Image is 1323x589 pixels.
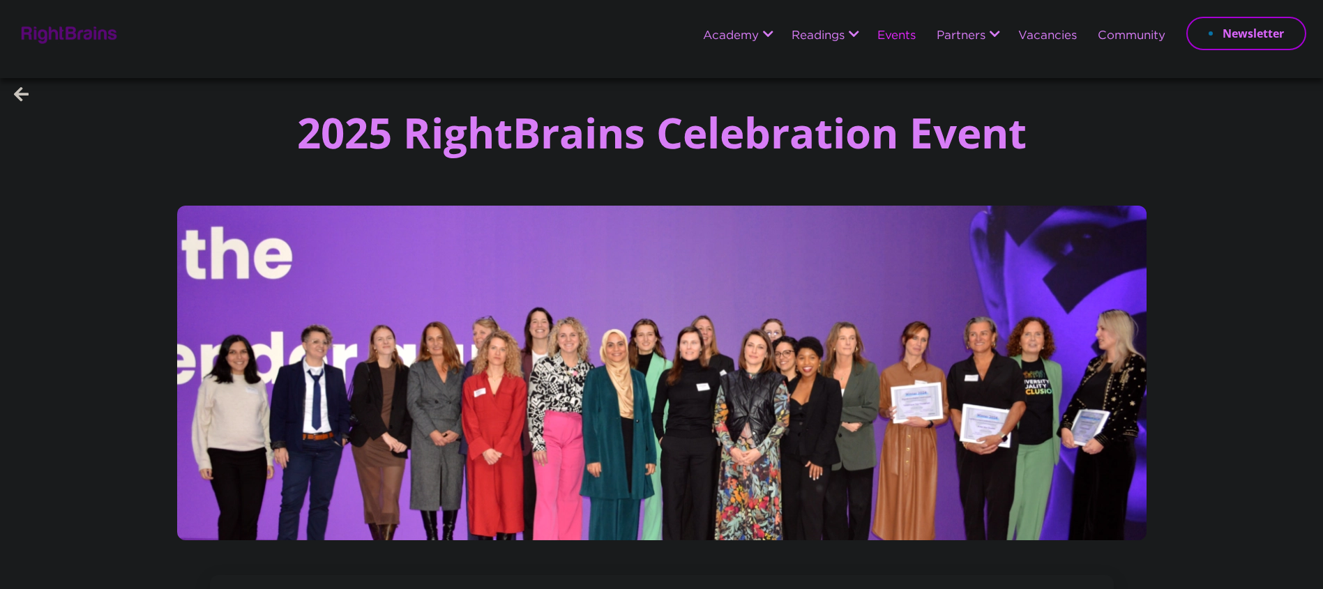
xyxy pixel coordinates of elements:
a: Newsletter [1186,17,1306,50]
a: Readings [792,30,845,43]
img: Rightbrains [17,24,118,44]
a: Partners [937,30,985,43]
a: Vacancies [1018,30,1077,43]
a: Community [1098,30,1165,43]
h1: 2025 RightBrains Celebration Event [269,109,1054,155]
a: Academy [703,30,759,43]
a: Events [877,30,916,43]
